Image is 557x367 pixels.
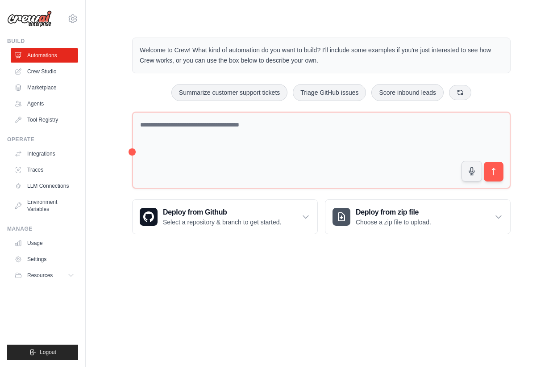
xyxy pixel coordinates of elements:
[7,38,78,45] div: Build
[7,136,78,143] div: Operate
[163,218,281,227] p: Select a repository & branch to get started.
[356,207,431,218] h3: Deploy from zip file
[171,84,287,101] button: Summarize customer support tickets
[11,48,78,63] a: Automations
[7,345,78,360] button: Logout
[11,113,78,127] a: Tool Registry
[7,225,78,232] div: Manage
[27,272,53,279] span: Resources
[11,268,78,283] button: Resources
[356,218,431,227] p: Choose a zip file to upload.
[371,84,444,101] button: Score inbound leads
[11,163,78,177] a: Traces
[163,207,281,218] h3: Deploy from Github
[11,80,78,95] a: Marketplace
[11,97,78,111] a: Agents
[11,64,78,79] a: Crew Studio
[11,236,78,250] a: Usage
[40,349,56,356] span: Logout
[140,45,503,66] p: Welcome to Crew! What kind of automation do you want to build? I'll include some examples if you'...
[11,147,78,161] a: Integrations
[11,195,78,216] a: Environment Variables
[11,179,78,193] a: LLM Connections
[11,252,78,266] a: Settings
[7,10,52,27] img: Logo
[293,84,366,101] button: Triage GitHub issues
